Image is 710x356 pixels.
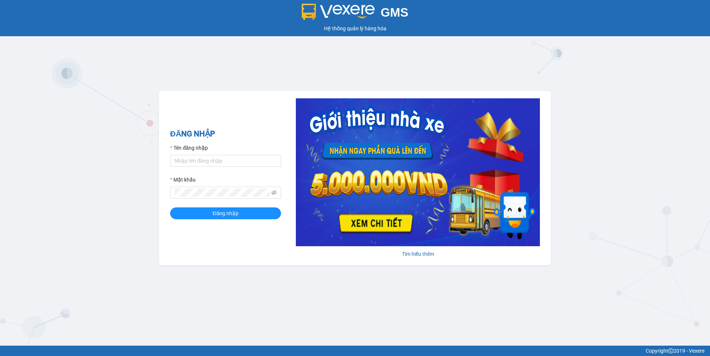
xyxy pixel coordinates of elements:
label: Tên đăng nhập [170,144,208,152]
span: copyright [668,348,673,353]
button: Đăng nhập [170,207,281,219]
span: Đăng nhập [213,209,239,217]
label: Mật khẩu [170,176,196,184]
input: Tên đăng nhập [170,155,281,167]
a: GMS [302,11,409,17]
div: Hệ thống quản lý hàng hóa [2,24,708,33]
img: banner-0 [296,98,540,246]
div: Copyright 2019 - Vexere [6,347,704,355]
div: Tìm hiểu thêm [296,250,540,258]
input: Mật khẩu [175,189,270,197]
h2: ĐĂNG NHẬP [170,128,281,140]
span: eye-invisible [271,190,277,195]
img: logo 2 [302,4,375,20]
span: GMS [381,6,408,19]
